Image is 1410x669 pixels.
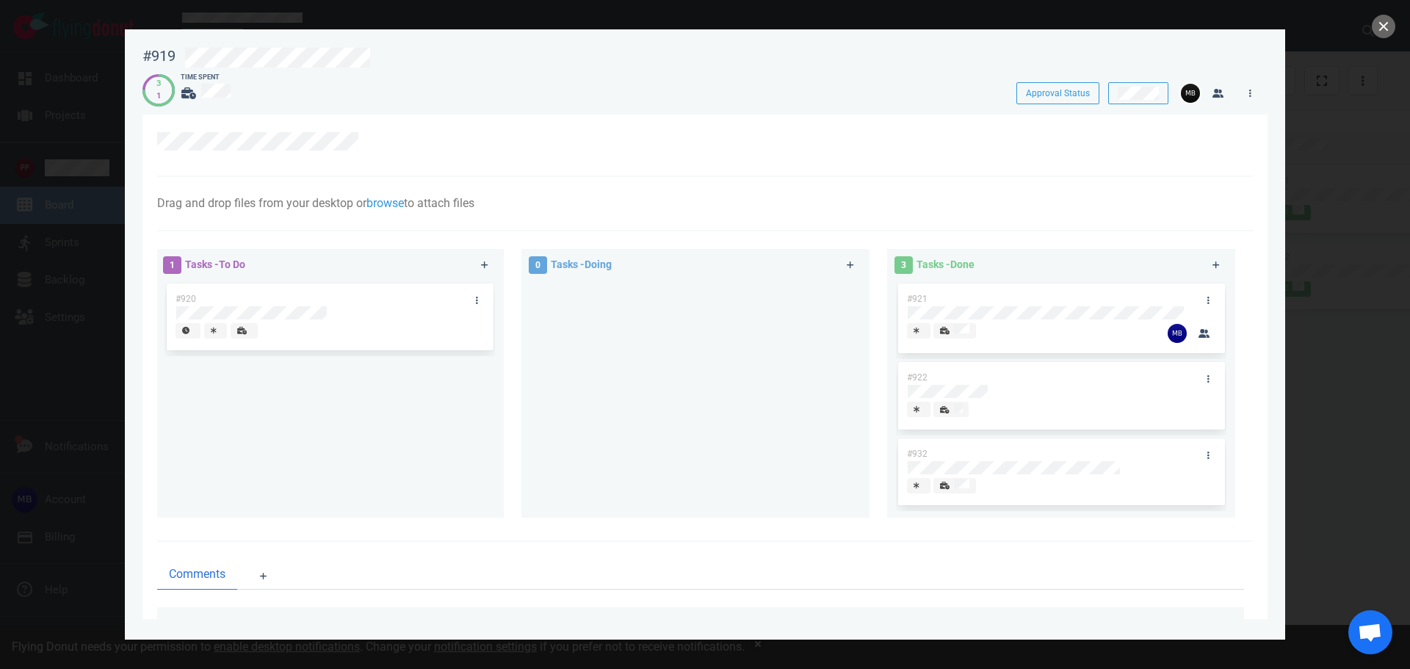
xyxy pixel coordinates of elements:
[366,196,404,210] a: browse
[894,256,913,274] span: 3
[1372,15,1395,38] button: close
[157,196,366,210] span: Drag and drop files from your desktop or
[169,565,225,583] span: Comments
[181,73,244,83] div: Time Spent
[156,90,161,103] div: 1
[1348,610,1392,654] div: Open de chat
[142,47,176,65] div: #919
[163,256,181,274] span: 1
[1181,84,1200,103] img: 26
[529,256,547,274] span: 0
[907,294,928,304] span: #921
[176,294,196,304] span: #920
[185,258,245,270] span: Tasks - To Do
[551,258,612,270] span: Tasks - Doing
[916,258,975,270] span: Tasks - Done
[1016,82,1099,104] button: Approval Status
[907,449,928,459] span: #932
[907,372,928,383] span: #922
[156,78,161,90] div: 3
[1168,324,1187,343] img: 26
[404,196,474,210] span: to attach files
